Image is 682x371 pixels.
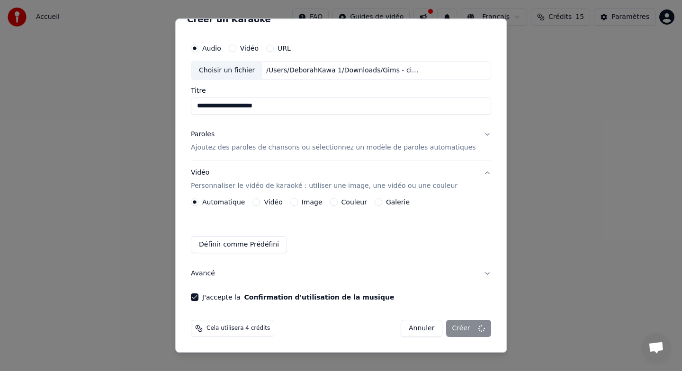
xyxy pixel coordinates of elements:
div: Vidéo [191,168,458,191]
button: VidéoPersonnaliser le vidéo de karaoké : utiliser une image, une vidéo ou une couleur [191,160,491,198]
label: Automatique [202,199,245,205]
div: Paroles [191,130,215,139]
button: ParolesAjoutez des paroles de chansons ou sélectionnez un modèle de paroles automatiques [191,122,491,160]
label: Vidéo [264,199,283,205]
div: Choisir un fichier [191,62,262,79]
label: URL [278,45,291,52]
label: Galerie [386,199,410,205]
button: Annuler [401,320,442,337]
button: Avancé [191,261,491,286]
label: Titre [191,87,491,94]
label: Audio [202,45,221,52]
p: Ajoutez des paroles de chansons ou sélectionnez un modèle de paroles automatiques [191,143,476,152]
button: Définir comme Prédéfini [191,236,287,253]
button: J'accepte la [244,294,395,300]
span: Cela utilisera 4 crédits [206,325,270,332]
label: Image [302,199,323,205]
label: Couleur [341,199,367,205]
div: /Users/DeborahKawa 1/Downloads/Gims - ciel (Karaoké).mp3 [263,66,424,75]
label: J'accepte la [202,294,394,300]
div: VidéoPersonnaliser le vidéo de karaoké : utiliser une image, une vidéo ou une couleur [191,198,491,261]
label: Vidéo [240,45,259,52]
h2: Créer un Karaoké [187,15,495,24]
p: Personnaliser le vidéo de karaoké : utiliser une image, une vidéo ou une couleur [191,181,458,191]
